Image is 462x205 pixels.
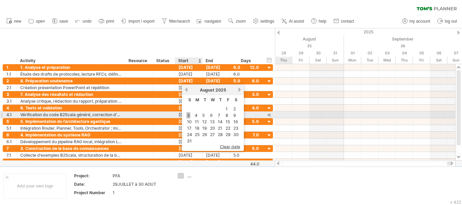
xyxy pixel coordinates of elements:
a: print [97,17,116,26]
a: 25 [194,131,200,138]
span: save [60,19,68,24]
div: Vérification du code B2Scala généré, correction d’erreurs, mesure des performances [20,111,122,118]
a: 7 [217,112,221,119]
div: 1. Analyse et préparation [20,64,122,71]
span: Saturday [235,97,237,102]
div: Thursday, 28 August 2025 [275,50,292,57]
div: [DATE] [175,78,203,84]
div: Étude des drafts de protocoles, lecture RFCs, définition des objectifs [20,71,122,77]
div: [DATE] [203,71,230,77]
span: undo [83,19,92,24]
div: Friday, 5 September 2025 [413,57,430,64]
a: 27 [209,131,215,138]
div: Saturday, 30 August 2025 [309,50,327,57]
div: Saturday, 6 September 2025 [430,57,447,64]
a: 29 [225,131,231,138]
div: Status [156,57,171,64]
div: Project Number [74,190,111,196]
div: [DATE] [175,91,203,98]
div: Analyse critique, rédaction du rapport, préparation de la soutenance [20,98,122,104]
div: Friday, 5 September 2025 [413,50,430,57]
div: Project: [74,173,111,179]
div: 2 [6,78,17,84]
a: 3 [186,112,190,119]
div: 6.0 [233,71,259,77]
div: [DATE] [175,111,203,118]
div: 4.0 [233,111,259,118]
a: 10 [186,119,192,125]
a: 15 [225,119,231,125]
div: End [206,57,226,64]
div: Wednesday, 3 September 2025 [378,57,396,64]
div: Tuesday, 2 September 2025 [361,50,378,57]
div: 3 [6,91,17,98]
div: 7.0 [233,138,259,145]
a: 12 [202,119,207,125]
a: 28 [217,131,224,138]
a: 31 [186,138,192,144]
span: zoom [236,19,246,24]
div: Tuesday, 2 September 2025 [361,57,378,64]
div: 5.0 [233,152,259,158]
div: Thursday, 4 September 2025 [396,50,413,57]
div: 4.1 [6,111,17,118]
a: my account [400,17,432,26]
a: 26 [202,131,208,138]
div: 2.1 [6,84,17,91]
div: 4 [6,105,17,111]
div: 5.0 [233,78,259,84]
span: Monday [195,97,199,102]
div: [DATE] [175,71,203,77]
a: 8 [225,112,229,119]
span: clear date [220,144,240,149]
div: [DATE] [203,152,230,158]
a: navigator [195,17,223,26]
span: August [200,87,214,93]
span: 2025 [215,87,226,93]
span: Tuesday [204,97,206,102]
div: 5.1 [6,125,17,131]
a: 22 [225,125,231,131]
a: import / export [119,17,157,26]
div: scroll to activity [266,111,273,119]
a: settings [251,17,276,26]
a: 21 [217,125,223,131]
a: AI assist [280,17,306,26]
div: 7. Analyse des résultats et rédaction [20,91,122,98]
div: Monday, 1 September 2025 [344,50,361,57]
span: contact [341,19,354,24]
div: Activity [20,57,121,64]
span: print [106,19,114,24]
span: open [36,19,45,24]
span: Thursday [219,97,222,102]
div: 1.0 [233,84,259,91]
a: 20 [209,125,216,131]
div: Sunday, 31 August 2025 [327,50,344,57]
div: 7 [6,145,17,152]
div: [DATE] [203,78,230,84]
div: 8 [6,159,17,165]
div: 3.0 [233,98,259,104]
div: 7.1 [6,152,17,158]
div: v 422 [450,200,461,205]
div: 4. Implémentation du système RAG [20,132,122,138]
div: Add your own logo [3,173,67,199]
a: 16 [233,119,239,125]
div: 5.0 [233,125,259,131]
span: new [14,19,21,24]
a: new [5,17,23,26]
a: 17 [186,125,192,131]
a: log out [436,17,459,26]
div: 35 [223,43,344,50]
div: 3. Construction de la base de connaissances [20,145,122,152]
div: [DATE] [175,132,203,138]
div: Intégration Router, Planner, Tools, Orchestrator ; mise en place des itérations [20,125,122,131]
div: Monday, 1 September 2025 [344,57,361,64]
div: 2. État de l’art et documentation [20,159,122,165]
a: contact [332,17,356,26]
div: Sunday, 31 August 2025 [327,57,344,64]
div: [DATE] [203,159,230,165]
a: 14 [217,119,223,125]
a: next [237,87,242,92]
div: 44.0 [230,161,259,166]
